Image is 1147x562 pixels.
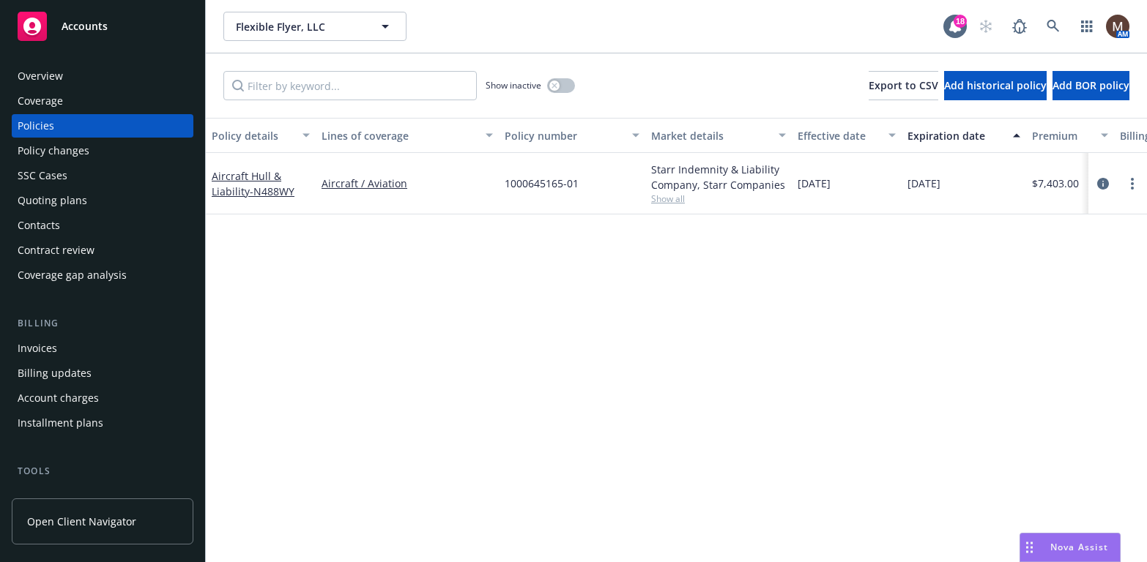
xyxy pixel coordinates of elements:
[12,139,193,162] a: Policy changes
[322,176,493,191] a: Aircraft / Aviation
[212,128,294,143] div: Policy details
[1124,175,1141,192] a: more
[505,176,579,191] span: 1000645165-01
[223,71,477,100] input: Filter by keyword...
[798,128,880,143] div: Effective date
[18,214,60,237] div: Contacts
[18,337,57,360] div: Invoices
[1039,12,1068,41] a: Search
[18,361,92,385] div: Billing updates
[902,118,1026,153] button: Expiration date
[12,411,193,435] a: Installment plans
[907,128,1004,143] div: Expiration date
[1106,15,1129,38] img: photo
[486,79,541,91] span: Show inactive
[1032,128,1092,143] div: Premium
[1032,176,1079,191] span: $7,403.00
[12,89,193,113] a: Coverage
[12,64,193,88] a: Overview
[18,189,87,212] div: Quoting plans
[250,184,294,198] span: - N488WY
[18,263,127,287] div: Coverage gap analysis
[12,484,193,508] a: Manage files
[792,118,902,153] button: Effective date
[316,118,499,153] button: Lines of coverage
[954,15,967,28] div: 18
[1020,533,1121,562] button: Nova Assist
[27,514,136,529] span: Open Client Navigator
[869,71,938,100] button: Export to CSV
[12,386,193,410] a: Account charges
[18,64,63,88] div: Overview
[12,263,193,287] a: Coverage gap analysis
[12,189,193,212] a: Quoting plans
[12,164,193,187] a: SSC Cases
[236,19,363,34] span: Flexible Flyer, LLC
[1053,78,1129,92] span: Add BOR policy
[1072,12,1102,41] a: Switch app
[18,89,63,113] div: Coverage
[869,78,938,92] span: Export to CSV
[1050,541,1108,553] span: Nova Assist
[212,169,294,198] a: Aircraft Hull & Liability
[18,386,99,410] div: Account charges
[12,6,193,47] a: Accounts
[1094,175,1112,192] a: circleInformation
[18,484,80,508] div: Manage files
[971,12,1001,41] a: Start snowing
[12,337,193,360] a: Invoices
[1005,12,1034,41] a: Report a Bug
[944,78,1047,92] span: Add historical policy
[1053,71,1129,100] button: Add BOR policy
[1026,118,1114,153] button: Premium
[12,361,193,385] a: Billing updates
[505,128,623,143] div: Policy number
[206,118,316,153] button: Policy details
[18,164,67,187] div: SSC Cases
[223,12,407,41] button: Flexible Flyer, LLC
[18,139,89,162] div: Policy changes
[499,118,645,153] button: Policy number
[944,71,1047,100] button: Add historical policy
[12,114,193,138] a: Policies
[12,316,193,331] div: Billing
[12,239,193,262] a: Contract review
[18,239,94,262] div: Contract review
[645,118,792,153] button: Market details
[12,464,193,479] div: Tools
[18,114,54,138] div: Policies
[651,128,770,143] div: Market details
[651,192,786,205] span: Show all
[12,214,193,237] a: Contacts
[1020,533,1039,561] div: Drag to move
[798,176,831,191] span: [DATE]
[907,176,940,191] span: [DATE]
[18,411,103,435] div: Installment plans
[651,162,786,192] div: Starr Indemnity & Liability Company, Starr Companies
[322,128,477,143] div: Lines of coverage
[62,20,108,32] span: Accounts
